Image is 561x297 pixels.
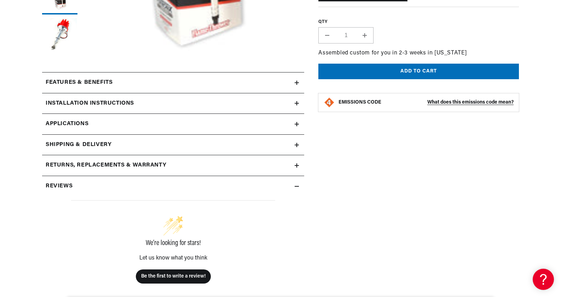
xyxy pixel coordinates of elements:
[42,93,304,114] summary: Installation instructions
[46,161,166,170] h2: Returns, Replacements & Warranty
[318,63,519,79] button: Add to cart
[136,269,211,284] button: Be the first to write a review!
[42,155,304,176] summary: Returns, Replacements & Warranty
[339,99,514,106] button: EMISSIONS CODEWhat does this emissions code mean?
[324,97,335,108] img: Emissions code
[71,240,275,247] div: We’re looking for stars!
[427,100,514,105] strong: What does this emissions code mean?
[42,18,77,53] button: Load image 6 in gallery view
[46,120,88,129] span: Applications
[71,255,275,261] div: Let us know what you think
[339,100,381,105] strong: EMISSIONS CODE
[42,135,304,155] summary: Shipping & Delivery
[46,99,134,108] h2: Installation instructions
[42,72,304,93] summary: Features & Benefits
[318,49,519,58] p: Assembled custom for you in 2-3 weeks in [US_STATE]
[42,176,304,197] summary: Reviews
[46,78,112,87] h2: Features & Benefits
[46,140,111,150] h2: Shipping & Delivery
[318,19,519,25] label: QTY
[42,114,304,135] a: Applications
[46,182,73,191] h2: Reviews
